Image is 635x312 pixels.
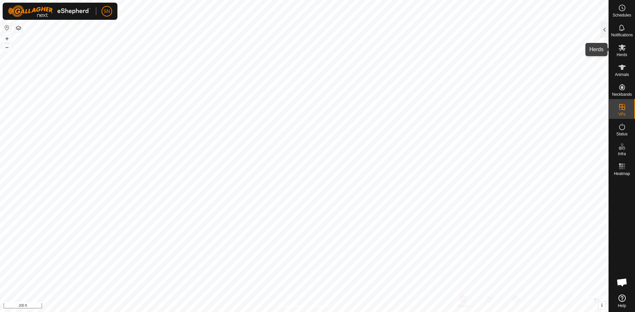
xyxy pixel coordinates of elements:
span: Neckbands [612,92,632,96]
span: VPs [618,112,625,116]
span: Schedules [613,13,631,17]
button: – [3,43,11,51]
span: Heatmap [614,172,630,176]
button: + [3,35,11,43]
div: Open chat [612,272,632,292]
span: Herds [616,53,627,57]
span: Infra [618,152,626,156]
button: Map Layers [15,24,22,32]
button: Reset Map [3,24,11,32]
span: Animals [615,73,629,77]
span: i [601,302,603,308]
span: Help [618,304,626,308]
span: SN [104,8,110,15]
a: Contact Us [311,303,330,309]
img: Gallagher Logo [8,5,91,17]
a: Privacy Policy [278,303,303,309]
span: Notifications [611,33,633,37]
a: Help [609,292,635,310]
button: i [598,302,606,309]
span: Status [616,132,627,136]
